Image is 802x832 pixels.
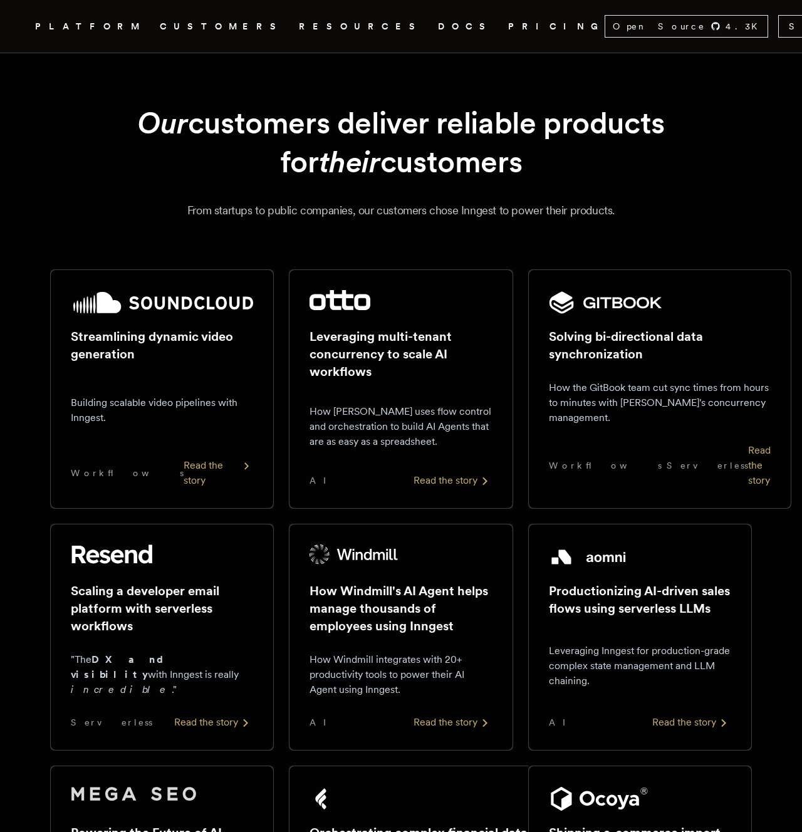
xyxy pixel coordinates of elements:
a: PRICING [508,19,605,34]
p: How [PERSON_NAME] uses flow control and orchestration to build AI Agents that are as easy as a sp... [310,404,492,449]
img: Aomni [549,544,628,569]
a: DOCS [438,19,493,34]
span: AI [549,716,576,729]
button: PLATFORM [35,19,145,34]
a: GitBook logoSolving bi-directional data synchronizationHow the GitBook team cut sync times from h... [528,269,752,509]
img: Windmill [310,544,398,564]
img: Resend [71,544,152,564]
a: CUSTOMERS [160,19,284,34]
h2: How Windmill's AI Agent helps manage thousands of employees using Inngest [310,582,492,635]
span: Open Source [613,20,706,33]
img: Ocoya [549,786,648,811]
button: RESOURCES [299,19,423,34]
p: How the GitBook team cut sync times from hours to minutes with [PERSON_NAME]'s concurrency manage... [549,380,771,425]
em: incredible [71,684,172,695]
a: Windmill logoHow Windmill's AI Agent helps manage thousands of employees using InngestHow Windmil... [289,524,513,751]
h2: Solving bi-directional data synchronization [549,328,771,363]
span: Serverless [667,459,748,472]
h1: customers deliver reliable products for customers [70,103,732,182]
img: Fey [310,786,335,811]
a: SoundCloud logoStreamlining dynamic video generationBuilding scalable video pipelines with Innges... [50,269,274,509]
span: Workflows [71,467,184,479]
div: Read the story [184,458,253,488]
h2: Productionizing AI-driven sales flows using serverless LLMs [549,582,731,617]
span: 4.3 K [726,20,765,33]
p: From startups to public companies, our customers chose Inngest to power their products. [50,202,752,219]
div: Read the story [414,473,492,488]
div: Read the story [414,715,492,730]
span: AI [310,716,337,729]
em: their [319,143,380,180]
a: Otto logoLeveraging multi-tenant concurrency to scale AI workflowsHow [PERSON_NAME] uses flow con... [289,269,513,509]
img: SoundCloud [71,290,253,315]
a: Aomni logoProductionizing AI-driven sales flows using serverless LLMsLeveraging Inngest for produ... [528,524,752,751]
h2: Scaling a developer email platform with serverless workflows [71,582,253,635]
div: Read the story [174,715,253,730]
strong: DX and visibility [71,653,174,680]
span: Workflows [549,459,662,472]
img: Otto [310,290,370,310]
span: Serverless [71,716,152,729]
p: Building scalable video pipelines with Inngest. [71,395,253,425]
div: Read the story [652,715,731,730]
h2: Streamlining dynamic video generation [71,328,253,363]
span: AI [310,474,337,487]
p: Leveraging Inngest for production-grade complex state management and LLM chaining. [549,643,731,689]
img: GitBook [549,290,663,315]
p: How Windmill integrates with 20+ productivity tools to power their AI Agent using Inngest. [310,652,492,697]
p: "The with Inngest is really ." [71,652,253,697]
a: Resend logoScaling a developer email platform with serverless workflows"TheDX and visibilitywith ... [50,524,274,751]
h2: Leveraging multi-tenant concurrency to scale AI workflows [310,328,492,380]
img: Mega SEO [71,786,196,801]
em: Our [137,105,188,141]
div: Read the story [748,443,771,488]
